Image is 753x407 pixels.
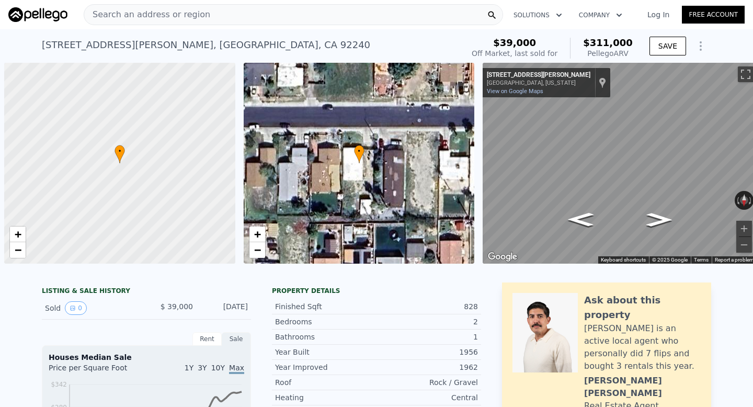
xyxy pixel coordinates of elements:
div: [STREET_ADDRESS][PERSON_NAME] [487,71,590,80]
button: Solutions [505,6,571,25]
div: 2 [376,316,478,327]
span: 10Y [211,364,225,372]
button: Reset the view [740,191,748,210]
button: Zoom in [736,221,752,236]
span: − [254,243,260,256]
div: • [354,145,364,163]
button: Zoom out [736,237,752,253]
div: Central [376,392,478,403]
div: Pellego ARV [583,48,633,59]
div: [STREET_ADDRESS][PERSON_NAME] , [GEOGRAPHIC_DATA] , CA 92240 [42,38,370,52]
a: Zoom in [10,227,26,242]
a: Free Account [682,6,745,24]
div: Year Built [275,347,376,357]
div: Sale [222,332,251,346]
div: 828 [376,301,478,312]
div: 1956 [376,347,478,357]
span: • [115,146,125,156]
div: [GEOGRAPHIC_DATA], [US_STATE] [487,80,590,86]
div: LISTING & SALE HISTORY [42,287,251,297]
a: View on Google Maps [487,88,543,95]
tspan: $342 [51,381,67,388]
div: Year Improved [275,362,376,372]
button: Keyboard shortcuts [601,256,646,264]
div: Off Market, last sold for [472,48,557,59]
div: [PERSON_NAME] is an active local agent who personally did 7 flips and bought 3 rentals this year. [584,322,701,372]
div: • [115,145,125,163]
button: Show Options [690,36,711,56]
span: $311,000 [583,37,633,48]
a: Log In [635,9,682,20]
a: Terms (opens in new tab) [694,257,709,263]
div: Rent [192,332,222,346]
span: $ 39,000 [161,302,193,311]
span: + [15,228,21,241]
div: Property details [272,287,481,295]
img: Google [485,250,520,264]
img: Pellego [8,7,67,22]
div: [DATE] [201,301,248,315]
button: SAVE [649,37,686,55]
div: Ask about this property [584,293,701,322]
span: + [254,228,260,241]
div: Houses Median Sale [49,352,244,363]
span: Max [229,364,244,374]
div: 1 [376,332,478,342]
a: Open this area in Google Maps (opens a new window) [485,250,520,264]
div: 1962 [376,362,478,372]
div: Heating [275,392,376,403]
button: Company [571,6,631,25]
div: Rock / Gravel [376,377,478,388]
path: Go West, Estrella Ave [635,210,683,230]
a: Zoom out [249,242,265,258]
a: Zoom in [249,227,265,242]
div: Roof [275,377,376,388]
button: Rotate counterclockwise [735,191,740,210]
span: $39,000 [493,37,536,48]
path: Go East, Estrella Ave [557,209,605,229]
span: © 2025 Google [652,257,688,263]
a: Zoom out [10,242,26,258]
div: Price per Square Foot [49,363,146,379]
span: 1Y [185,364,193,372]
span: − [15,243,21,256]
a: Show location on map [599,77,606,88]
div: Sold [45,301,138,315]
div: Bedrooms [275,316,376,327]
span: 3Y [198,364,207,372]
div: [PERSON_NAME] [PERSON_NAME] [584,375,701,400]
span: Search an address or region [84,8,210,21]
div: Finished Sqft [275,301,376,312]
div: Bathrooms [275,332,376,342]
span: • [354,146,364,156]
button: View historical data [65,301,87,315]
